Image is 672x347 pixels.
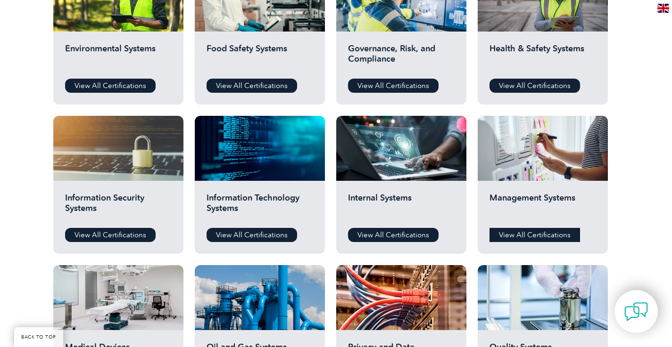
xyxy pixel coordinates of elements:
[65,193,172,221] h2: Information Security Systems
[489,43,596,72] h2: Health & Safety Systems
[207,193,313,221] h2: Information Technology Systems
[348,79,439,93] a: View All Certifications
[207,43,313,72] h2: Food Safety Systems
[624,300,648,323] img: contact-chat.png
[489,193,596,221] h2: Management Systems
[489,228,580,242] a: View All Certifications
[657,4,669,13] img: en
[348,228,439,242] a: View All Certifications
[489,79,580,93] a: View All Certifications
[207,228,297,242] a: View All Certifications
[348,43,455,72] h2: Governance, Risk, and Compliance
[65,79,156,93] a: View All Certifications
[348,193,455,221] h2: Internal Systems
[65,228,156,242] a: View All Certifications
[65,43,172,72] h2: Environmental Systems
[207,79,297,93] a: View All Certifications
[14,327,63,347] a: BACK TO TOP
